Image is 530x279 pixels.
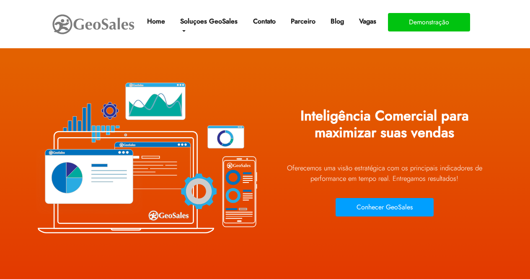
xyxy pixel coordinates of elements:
button: Conhecer GeoSales [336,198,434,216]
a: Contato [250,13,279,30]
a: Home [144,13,168,30]
button: Demonstração [388,13,470,31]
img: Plataforma GeoSales [33,63,259,252]
a: Vagas [356,13,380,30]
p: Oferecemos uma visão estratégica com os principais indicadores de performance em tempo real. Ent... [271,163,498,184]
a: Blog [327,13,347,30]
img: GeoSales [52,13,135,36]
a: Soluçoes GeoSales [177,13,241,40]
a: Parceiro [287,13,319,30]
h1: Inteligência Comercial para maximizar suas vendas [271,102,498,154]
